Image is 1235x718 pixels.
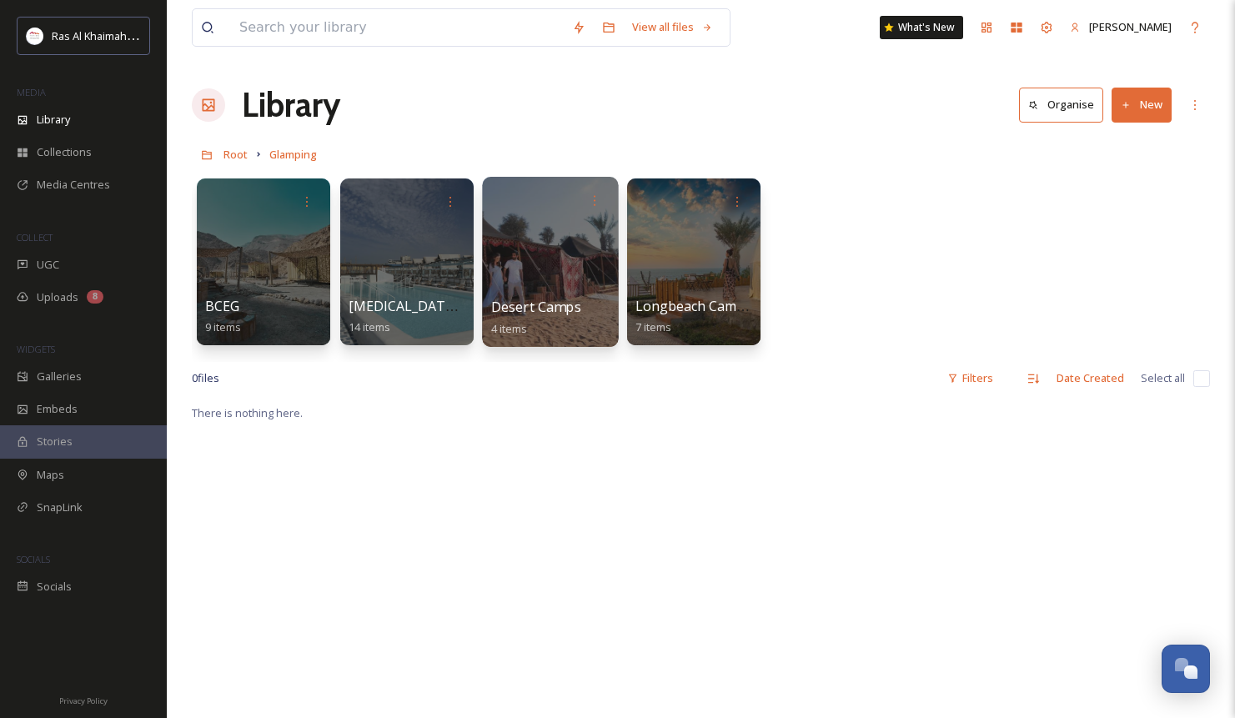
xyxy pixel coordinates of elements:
div: 8 [87,290,103,304]
span: Privacy Policy [59,695,108,706]
a: Library [242,80,340,130]
a: View all files [624,11,721,43]
span: Select all [1141,370,1185,386]
a: Root [223,144,248,164]
span: 7 items [635,319,671,334]
span: [MEDICAL_DATA][GEOGRAPHIC_DATA] [349,297,592,315]
span: Embeds [37,401,78,417]
span: SOCIALS [17,553,50,565]
span: Stories [37,434,73,449]
span: 14 items [349,319,390,334]
a: Desert Camps4 items [491,299,581,336]
span: Root [223,147,248,162]
span: Uploads [37,289,78,305]
div: Date Created [1048,362,1132,394]
span: 4 items [491,320,528,335]
span: Media Centres [37,177,110,193]
span: COLLECT [17,231,53,244]
button: Open Chat [1162,645,1210,693]
span: UGC [37,257,59,273]
span: Library [37,112,70,128]
span: Galleries [37,369,82,384]
span: [PERSON_NAME] [1089,19,1172,34]
span: MEDIA [17,86,46,98]
span: There is nothing here. [192,405,303,420]
input: Search your library [231,9,564,46]
span: Glamping [269,147,317,162]
a: Glamping [269,144,317,164]
a: [PERSON_NAME] [1062,11,1180,43]
img: Logo_RAKTDA_RGB-01.png [27,28,43,44]
span: Socials [37,579,72,595]
span: Maps [37,467,64,483]
button: Organise [1019,88,1103,122]
span: Collections [37,144,92,160]
button: New [1112,88,1172,122]
span: WIDGETS [17,343,55,355]
a: Longbeach Campground7 items [635,299,791,334]
span: SnapLink [37,500,83,515]
span: 0 file s [192,370,219,386]
div: Filters [939,362,1002,394]
a: BCEG9 items [205,299,241,334]
a: Organise [1019,88,1112,122]
span: 9 items [205,319,241,334]
a: [MEDICAL_DATA][GEOGRAPHIC_DATA]14 items [349,299,592,334]
span: Longbeach Campground [635,297,791,315]
span: Ras Al Khaimah Tourism Development Authority [52,28,288,43]
a: What's New [880,16,963,39]
span: BCEG [205,297,239,315]
a: Privacy Policy [59,690,108,710]
span: Desert Camps [491,298,581,316]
